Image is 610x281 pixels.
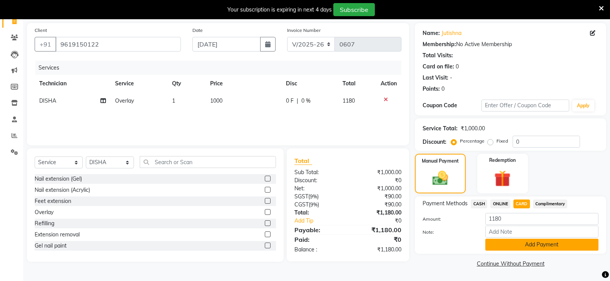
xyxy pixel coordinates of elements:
[289,176,348,185] div: Discount:
[572,100,594,111] button: Apply
[287,27,321,34] label: Invoice Number
[281,75,338,92] th: Disc
[289,185,348,193] div: Net:
[423,74,448,82] div: Last Visit:
[348,168,407,176] div: ₹1,000.00
[115,97,134,104] span: Overlay
[423,138,446,146] div: Discount:
[167,75,206,92] th: Qty
[485,213,598,225] input: Amount
[416,260,605,268] a: Continue Without Payment
[423,29,440,37] div: Name:
[289,225,348,234] div: Payable:
[172,97,175,104] span: 1
[289,235,348,244] div: Paid:
[110,75,167,92] th: Service
[294,193,308,200] span: SGST
[513,200,530,208] span: CARD
[35,208,53,216] div: Overlay
[423,63,454,71] div: Card on file:
[289,209,348,217] div: Total:
[294,157,312,165] span: Total
[348,209,407,217] div: ₹1,180.00
[348,225,407,234] div: ₹1,180.00
[35,242,67,250] div: Gel nail paint
[450,74,452,82] div: -
[471,200,487,208] span: CASH
[456,63,459,71] div: 0
[489,157,516,164] label: Redemption
[485,239,598,251] button: Add Payment
[289,193,348,201] div: ( )
[417,229,479,236] label: Note:
[441,29,461,37] a: Jutishna
[376,75,401,92] th: Action
[286,97,294,105] span: 0 F
[343,97,355,104] span: 1180
[35,186,90,194] div: Nail extension (Acrylic)
[460,138,485,145] label: Percentage
[348,235,407,244] div: ₹0
[423,125,458,133] div: Service Total:
[348,176,407,185] div: ₹0
[428,169,453,187] img: _cash.svg
[310,193,317,200] span: 9%
[358,217,407,225] div: ₹0
[227,6,332,14] div: Your subscription is expiring in next 4 days
[417,216,479,223] label: Amount:
[423,40,456,48] div: Membership:
[423,85,440,93] div: Points:
[294,201,309,208] span: CGST
[35,219,54,228] div: Refilling
[206,75,281,92] th: Price
[485,226,598,238] input: Add Note
[192,27,203,34] label: Date
[55,37,181,52] input: Search by Name/Mobile/Email/Code
[35,61,407,75] div: Services
[338,75,376,92] th: Total
[35,27,47,34] label: Client
[210,97,222,104] span: 1000
[348,185,407,193] div: ₹1,000.00
[35,231,80,239] div: Extension removal
[496,138,508,145] label: Fixed
[289,201,348,209] div: ( )
[35,37,56,52] button: +91
[423,52,453,60] div: Total Visits:
[422,158,459,165] label: Manual Payment
[35,197,71,205] div: Feet extension
[297,97,298,105] span: |
[35,175,82,183] div: Nail extension (Gel)
[348,246,407,254] div: ₹1,180.00
[289,246,348,254] div: Balance :
[490,200,510,208] span: ONLINE
[333,3,375,16] button: Subscribe
[301,97,311,105] span: 0 %
[423,40,598,48] div: No Active Membership
[461,125,485,133] div: ₹1,000.00
[289,168,348,176] div: Sub Total:
[348,201,407,209] div: ₹90.00
[481,100,569,111] input: Enter Offer / Coupon Code
[348,193,407,201] div: ₹90.00
[140,156,276,168] input: Search or Scan
[423,101,481,110] div: Coupon Code
[310,201,318,208] span: 9%
[441,85,445,93] div: 0
[489,168,516,189] img: _gift.svg
[533,200,568,208] span: Complimentary
[423,200,468,208] span: Payment Methods
[289,217,358,225] a: Add Tip
[35,75,110,92] th: Technician
[39,97,56,104] span: DISHA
